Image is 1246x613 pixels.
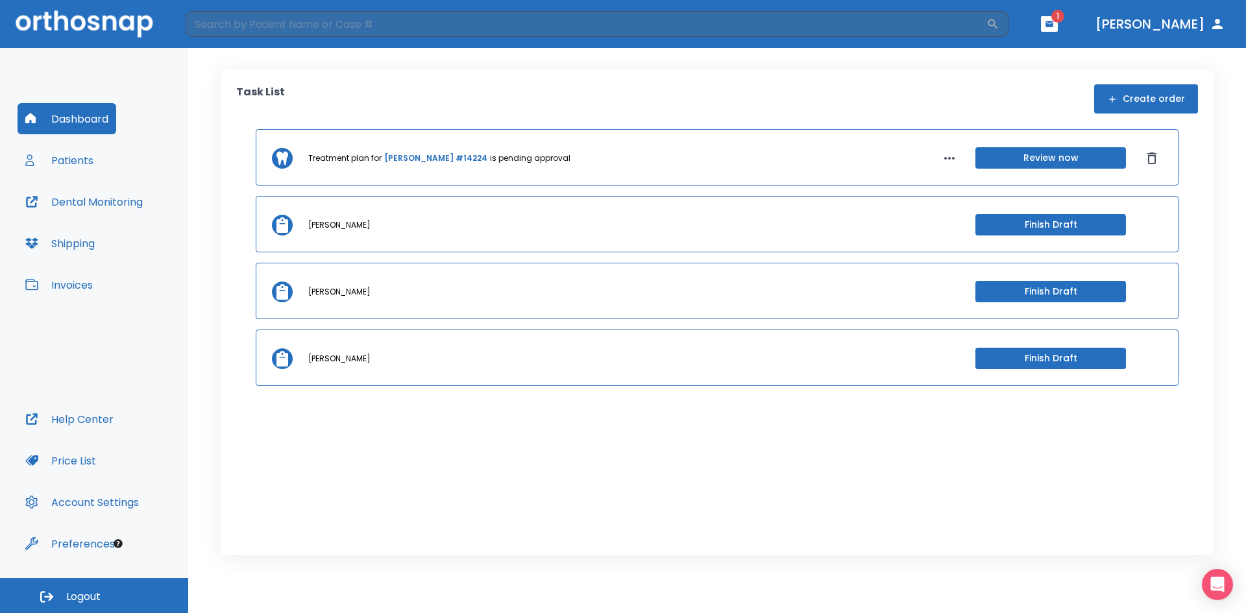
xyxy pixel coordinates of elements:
button: Invoices [18,269,101,300]
input: Search by Patient Name or Case # [186,11,986,37]
img: Orthosnap [16,10,153,37]
p: [PERSON_NAME] [308,286,371,298]
span: 1 [1051,10,1064,23]
button: Patients [18,145,101,176]
button: Dismiss [1142,148,1162,169]
p: Task List [236,84,285,114]
p: Treatment plan for [308,152,382,164]
button: Finish Draft [975,348,1126,369]
a: [PERSON_NAME] #14224 [384,152,487,164]
button: Finish Draft [975,281,1126,302]
button: Dental Monitoring [18,186,151,217]
span: Logout [66,590,101,604]
button: Account Settings [18,487,147,518]
button: Dashboard [18,103,116,134]
button: Review now [975,147,1126,169]
button: Price List [18,445,104,476]
p: [PERSON_NAME] [308,353,371,365]
button: Create order [1094,84,1198,114]
button: Preferences [18,528,123,559]
div: Open Intercom Messenger [1202,569,1233,600]
button: [PERSON_NAME] [1090,12,1230,36]
p: [PERSON_NAME] [308,219,371,231]
div: Tooltip anchor [112,538,124,549]
button: Shipping [18,228,103,259]
button: Finish Draft [975,214,1126,235]
p: is pending approval [490,152,570,164]
button: Help Center [18,403,121,435]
